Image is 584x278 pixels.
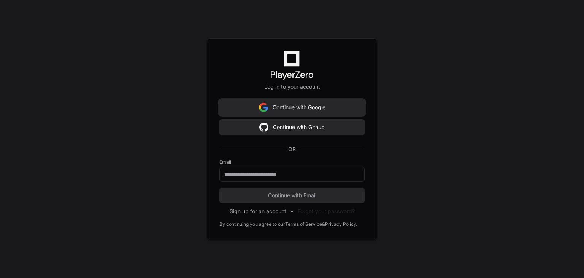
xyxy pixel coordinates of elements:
[219,159,365,165] label: Email
[322,221,325,227] div: &
[298,208,355,215] button: Forgot your password?
[285,221,322,227] a: Terms of Service
[285,145,299,153] span: OR
[259,100,268,115] img: Sign in with google
[219,192,365,199] span: Continue with Email
[219,221,285,227] div: By continuing you agree to our
[219,83,365,91] p: Log in to your account
[219,100,365,115] button: Continue with Google
[219,188,365,203] button: Continue with Email
[219,120,365,135] button: Continue with Github
[230,208,286,215] button: Sign up for an account
[259,120,268,135] img: Sign in with google
[325,221,357,227] a: Privacy Policy.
